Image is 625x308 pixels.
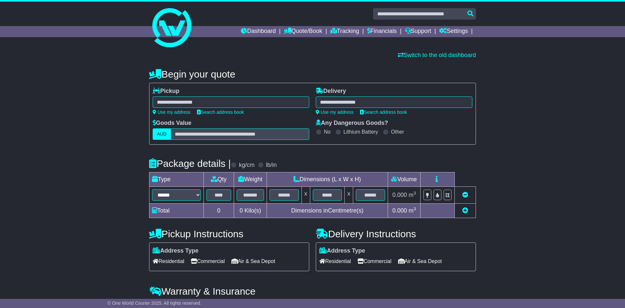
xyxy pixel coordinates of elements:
[324,129,330,135] label: No
[267,204,388,218] td: Dimensions in Centimetre(s)
[405,26,431,37] a: Support
[413,206,416,211] sup: 3
[345,187,353,204] td: x
[153,256,184,266] span: Residential
[316,88,346,95] label: Delivery
[231,256,275,266] span: Air & Sea Depot
[107,301,201,306] span: © One World Courier 2025. All rights reserved.
[234,172,267,187] td: Weight
[319,247,365,255] label: Address Type
[149,69,476,80] h4: Begin your quote
[153,247,199,255] label: Address Type
[241,26,276,37] a: Dashboard
[316,228,476,239] h4: Delivery Instructions
[153,110,190,115] a: Use my address
[239,162,255,169] label: kg/cm
[191,256,225,266] span: Commercial
[234,204,267,218] td: Kilo(s)
[153,120,191,127] label: Goods Value
[319,256,351,266] span: Residential
[343,129,378,135] label: Lithium Battery
[398,256,442,266] span: Air & Sea Depot
[284,26,322,37] a: Quote/Book
[462,192,468,198] a: Remove this item
[267,172,388,187] td: Dimensions (L x W x H)
[149,286,476,297] h4: Warranty & Insurance
[391,129,404,135] label: Other
[367,26,397,37] a: Financials
[153,128,171,140] label: AUD
[409,192,416,198] span: m
[360,110,407,115] a: Search address book
[301,187,310,204] td: x
[330,26,359,37] a: Tracking
[149,228,309,239] h4: Pickup Instructions
[204,204,234,218] td: 0
[266,162,277,169] label: lb/in
[149,204,204,218] td: Total
[149,172,204,187] td: Type
[398,52,476,58] a: Switch to the old dashboard
[439,26,468,37] a: Settings
[197,110,244,115] a: Search address book
[392,192,407,198] span: 0.000
[462,207,468,214] a: Add new item
[316,120,388,127] label: Any Dangerous Goods?
[149,158,231,169] h4: Package details |
[316,110,354,115] a: Use my address
[153,88,179,95] label: Pickup
[388,172,420,187] td: Volume
[409,207,416,214] span: m
[357,256,391,266] span: Commercial
[413,191,416,196] sup: 3
[204,172,234,187] td: Qty
[392,207,407,214] span: 0.000
[240,207,243,214] span: 0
